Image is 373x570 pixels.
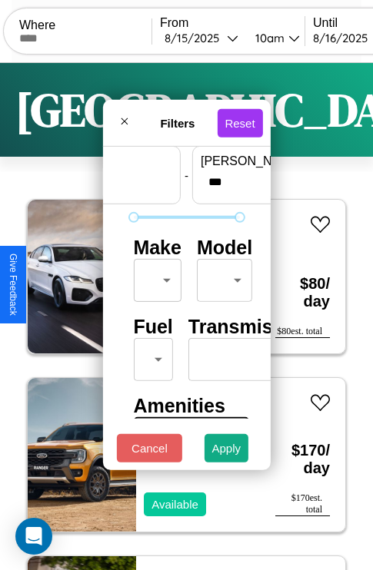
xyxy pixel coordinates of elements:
[205,434,249,462] button: Apply
[217,108,262,137] button: Reset
[133,316,172,338] h4: Fuel
[42,154,172,168] label: min price
[133,237,182,259] h4: Make
[133,395,239,417] h4: Amenities
[19,18,152,32] label: Where
[15,518,52,555] div: Open Intercom Messenger
[275,492,330,516] div: $ 170 est. total
[243,30,305,46] button: 10am
[8,254,18,316] div: Give Feedback
[275,426,330,492] h3: $ 170 / day
[152,494,198,515] p: Available
[165,31,227,45] div: 8 / 15 / 2025
[275,260,330,326] h3: $ 80 / day
[160,30,243,46] button: 8/15/2025
[185,164,188,185] p: -
[275,326,330,338] div: $ 80 est. total
[117,434,182,462] button: Cancel
[160,16,305,30] label: From
[248,31,288,45] div: 10am
[138,116,217,129] h4: Filters
[197,237,252,259] h4: Model
[188,316,312,338] h4: Transmission
[201,154,331,168] label: [PERSON_NAME]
